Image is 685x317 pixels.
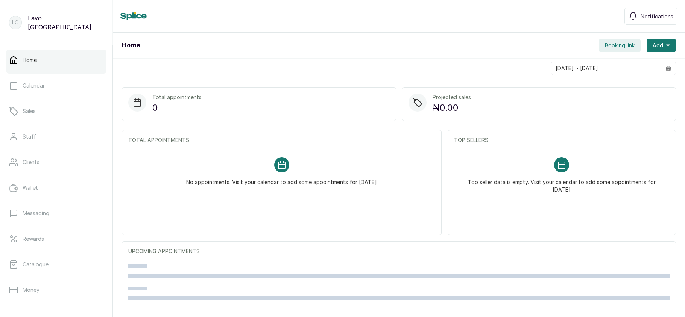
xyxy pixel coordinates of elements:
a: Wallet [6,177,106,198]
span: Notifications [641,12,673,20]
p: Messaging [23,210,49,217]
button: Notifications [624,8,677,25]
p: ₦0.00 [433,101,471,115]
a: Staff [6,126,106,147]
p: Sales [23,107,36,115]
a: Money [6,279,106,300]
p: Total appointments [152,94,202,101]
a: Sales [6,101,106,122]
p: Clients [23,158,39,166]
p: TOP SELLERS [454,136,670,144]
p: Home [23,56,37,64]
p: Projected sales [433,94,471,101]
p: Rewards [23,235,44,243]
a: Calendar [6,75,106,96]
span: Booking link [605,42,635,49]
p: Calendar [23,82,45,89]
a: Clients [6,152,106,173]
a: Rewards [6,228,106,249]
a: Messaging [6,203,106,224]
p: Wallet [23,184,38,192]
a: Catalogue [6,254,106,275]
button: Add [647,39,676,52]
h1: Home [122,41,140,50]
p: Top seller data is empty. Visit your calendar to add some appointments for [DATE] [463,172,661,193]
a: Home [6,50,106,71]
p: Money [23,286,39,294]
p: 0 [152,101,202,115]
button: Booking link [599,39,641,52]
p: No appointments. Visit your calendar to add some appointments for [DATE] [186,172,377,186]
p: Layo [GEOGRAPHIC_DATA] [28,14,103,32]
p: LO [12,19,19,26]
input: Select date [551,62,661,75]
p: UPCOMING APPOINTMENTS [128,248,670,255]
svg: calendar [666,66,671,71]
p: TOTAL APPOINTMENTS [128,136,435,144]
p: Catalogue [23,261,49,268]
p: Staff [23,133,36,140]
span: Add [653,42,663,49]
